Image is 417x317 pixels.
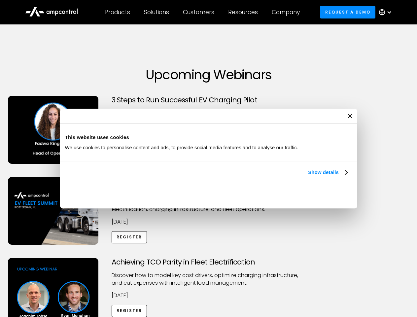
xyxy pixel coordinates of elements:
[272,9,300,16] div: Company
[228,9,258,16] div: Resources
[105,9,130,16] div: Products
[112,258,306,266] h3: Achieving TCO Parity in Fleet Electrification
[183,9,214,16] div: Customers
[112,272,306,287] p: Discover how to model key cost drivers, optimize charging infrastructure, and cut expenses with i...
[320,6,375,18] a: Request a demo
[348,114,352,118] button: Close banner
[65,133,352,141] div: This website uses cookies
[144,9,169,16] div: Solutions
[112,96,306,104] h3: 3 Steps to Run Successful EV Charging Pilot
[255,184,350,203] button: Okay
[8,67,409,83] h1: Upcoming Webinars
[112,305,147,317] a: Register
[65,145,298,150] span: We use cookies to personalise content and ads, to provide social media features and to analyse ou...
[112,292,306,299] p: [DATE]
[112,231,147,243] a: Register
[112,218,306,226] p: [DATE]
[308,168,347,176] a: Show details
